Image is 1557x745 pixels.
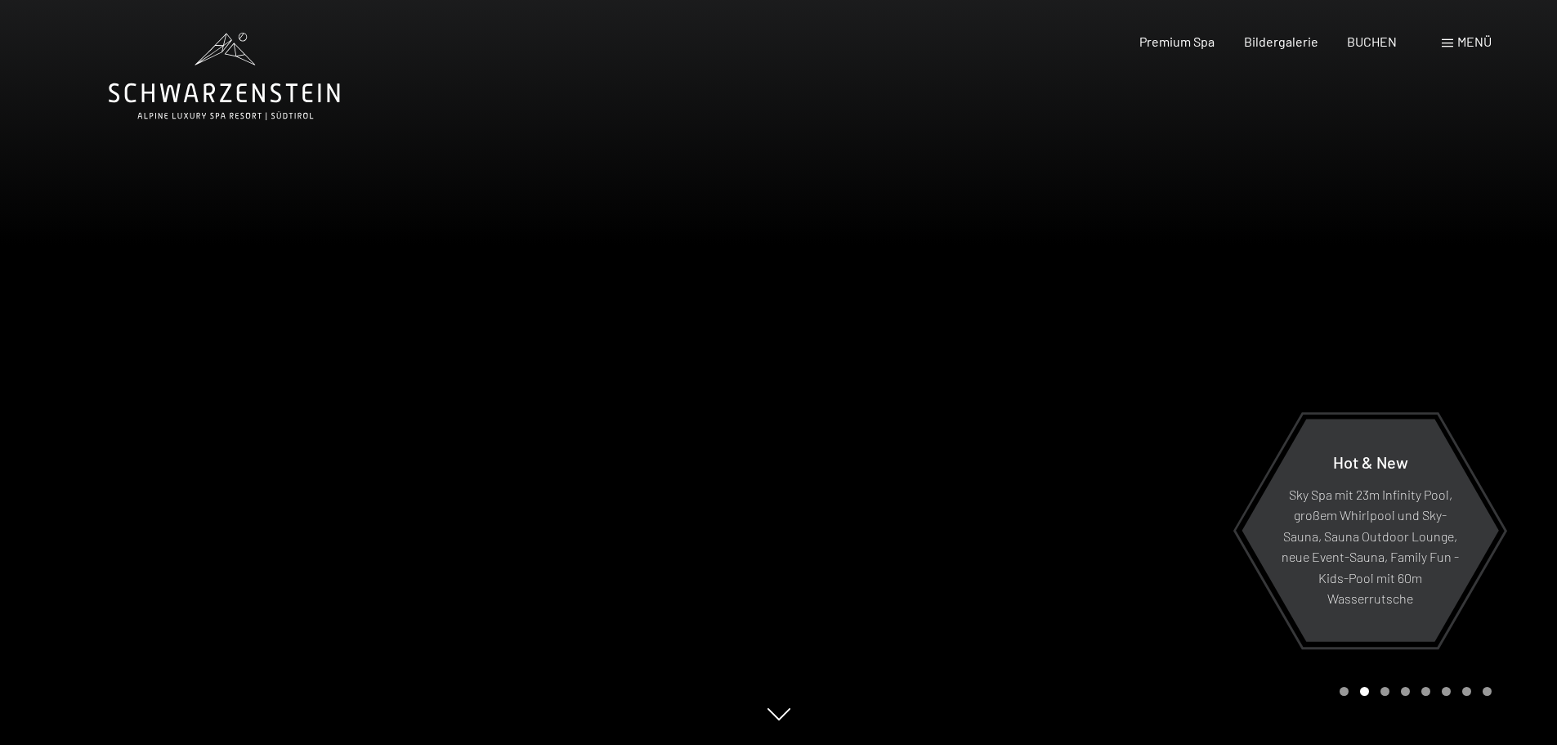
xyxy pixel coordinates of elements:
[1401,687,1410,696] div: Carousel Page 4
[1442,687,1451,696] div: Carousel Page 6
[1282,483,1459,609] p: Sky Spa mit 23m Infinity Pool, großem Whirlpool und Sky-Sauna, Sauna Outdoor Lounge, neue Event-S...
[1139,34,1215,49] a: Premium Spa
[1483,687,1492,696] div: Carousel Page 8
[1457,34,1492,49] span: Menü
[1334,687,1492,696] div: Carousel Pagination
[1380,687,1389,696] div: Carousel Page 3
[1360,687,1369,696] div: Carousel Page 2 (Current Slide)
[1333,451,1408,471] span: Hot & New
[1340,687,1349,696] div: Carousel Page 1
[1241,418,1500,643] a: Hot & New Sky Spa mit 23m Infinity Pool, großem Whirlpool und Sky-Sauna, Sauna Outdoor Lounge, ne...
[1421,687,1430,696] div: Carousel Page 5
[1244,34,1318,49] a: Bildergalerie
[1462,687,1471,696] div: Carousel Page 7
[1347,34,1397,49] a: BUCHEN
